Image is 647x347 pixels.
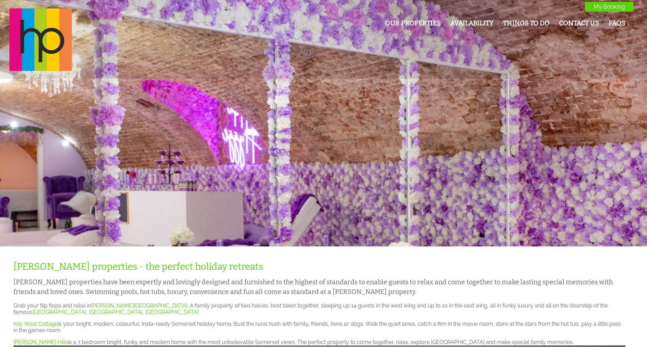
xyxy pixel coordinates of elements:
a: [PERSON_NAME][GEOGRAPHIC_DATA] [91,302,187,309]
p: Grab your flip flops and relax in . A family property of two halves, best taken together, sleepin... [13,302,625,315]
a: [PERSON_NAME] Hills [13,339,68,345]
h1: [PERSON_NAME] properties - the perfect holiday retreats [13,261,625,272]
h2: [PERSON_NAME] properties have been expertly and lovingly designed and furnished to the highest of... [13,277,625,297]
a: Our Properties [385,19,441,27]
a: Key West Cottage [13,321,58,327]
a: Availability [450,19,494,27]
a: [GEOGRAPHIC_DATA], [GEOGRAPHIC_DATA], [GEOGRAPHIC_DATA] [33,309,199,315]
a: My Booking [585,2,634,11]
p: is your bright, modern, colourful, Insta-ready Somerset holiday home. Bust the rural hush with fa... [13,321,625,333]
img: Halula Properties [9,8,72,71]
a: Things To Do [503,19,550,27]
a: FAQs [609,19,625,27]
a: Contact Us [559,19,599,27]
